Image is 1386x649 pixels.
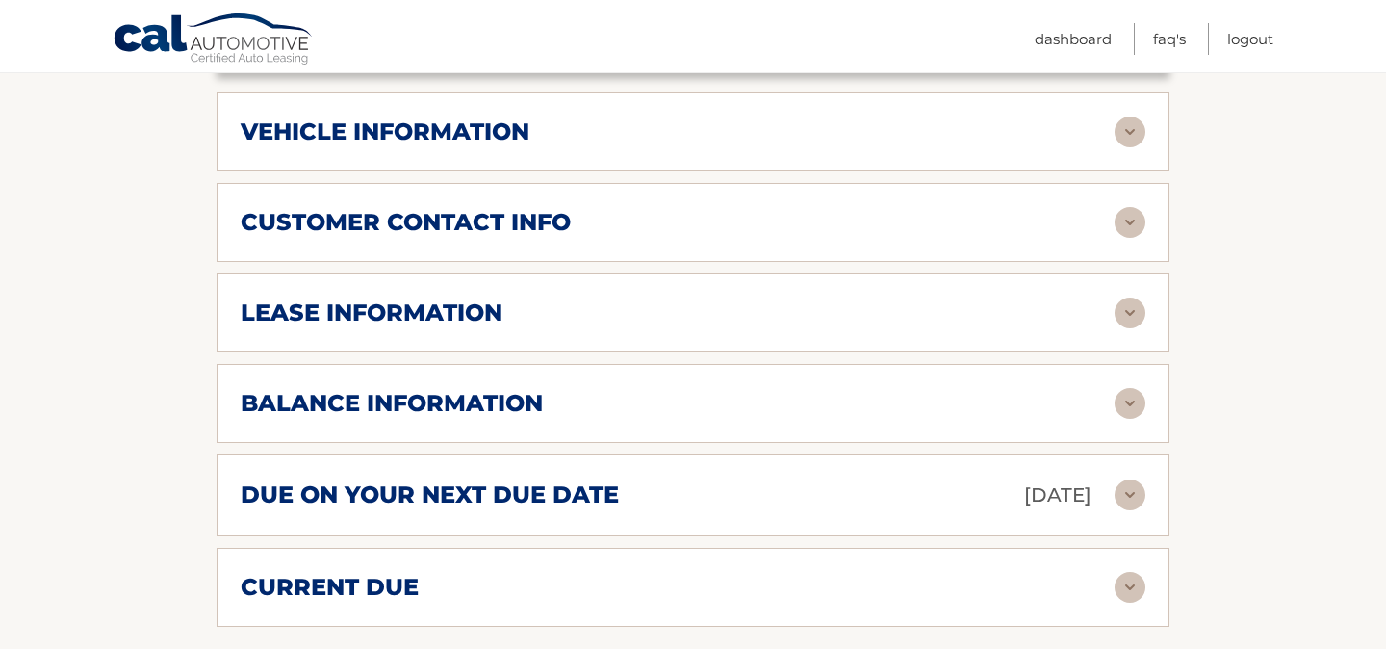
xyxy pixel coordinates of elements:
h2: vehicle information [241,117,529,146]
h2: due on your next due date [241,480,619,509]
img: accordion-rest.svg [1115,480,1145,510]
img: accordion-rest.svg [1115,298,1145,328]
img: accordion-rest.svg [1115,572,1145,603]
a: Logout [1227,23,1273,55]
a: Dashboard [1035,23,1112,55]
img: accordion-rest.svg [1115,388,1145,419]
img: accordion-rest.svg [1115,207,1145,238]
h2: current due [241,573,419,602]
p: [DATE] [1024,479,1091,512]
a: FAQ's [1153,23,1186,55]
h2: customer contact info [241,208,571,237]
a: Cal Automotive [113,13,315,68]
img: accordion-rest.svg [1115,117,1145,147]
h2: balance information [241,389,543,418]
h2: lease information [241,299,502,327]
